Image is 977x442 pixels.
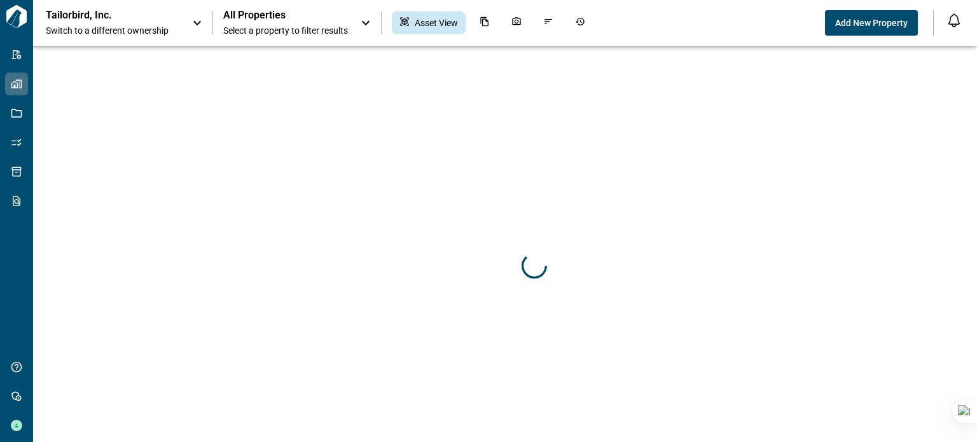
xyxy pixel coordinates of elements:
span: Add New Property [835,17,908,29]
div: Documents [472,11,497,34]
div: Job History [567,11,593,34]
span: Switch to a different ownership [46,24,179,37]
div: Issues & Info [536,11,561,34]
button: Add New Property [825,10,918,36]
span: Asset View [415,17,458,29]
button: Open notification feed [944,10,964,31]
div: Asset View [392,11,466,34]
span: All Properties [223,9,348,22]
div: Photos [504,11,529,34]
p: Tailorbird, Inc. [46,9,160,22]
span: Select a property to filter results [223,24,348,37]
